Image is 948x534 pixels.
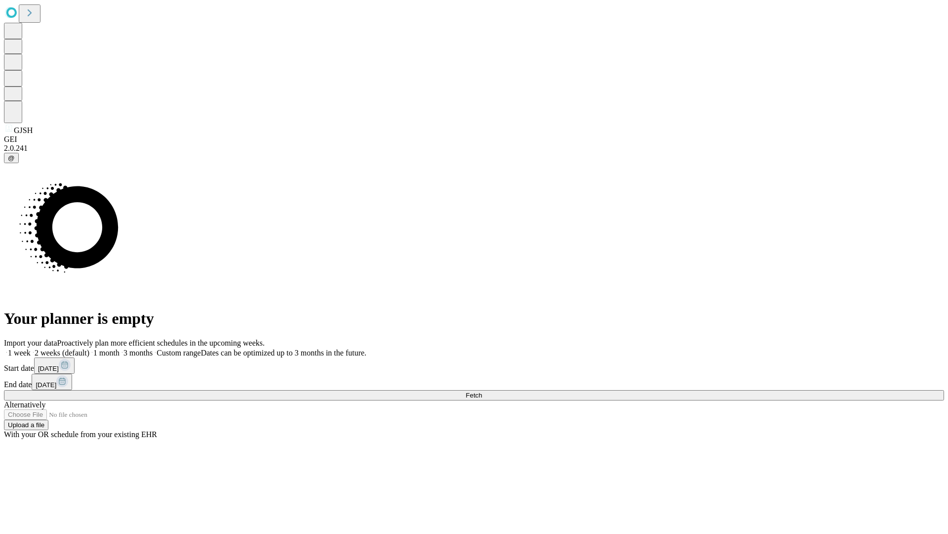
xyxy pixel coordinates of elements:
span: Import your data [4,339,57,347]
span: @ [8,154,15,162]
span: Fetch [466,392,482,399]
span: [DATE] [36,381,56,389]
span: [DATE] [38,365,59,372]
button: Fetch [4,390,944,400]
span: With your OR schedule from your existing EHR [4,430,157,439]
div: GEI [4,135,944,144]
span: Dates can be optimized up to 3 months in the future. [201,349,366,357]
h1: Your planner is empty [4,310,944,328]
div: End date [4,374,944,390]
span: Alternatively [4,400,45,409]
span: GJSH [14,126,33,134]
span: Proactively plan more efficient schedules in the upcoming weeks. [57,339,265,347]
button: @ [4,153,19,163]
button: Upload a file [4,420,48,430]
span: 1 week [8,349,31,357]
div: 2.0.241 [4,144,944,153]
button: [DATE] [34,357,75,374]
span: 3 months [123,349,153,357]
div: Start date [4,357,944,374]
button: [DATE] [32,374,72,390]
span: 2 weeks (default) [35,349,89,357]
span: Custom range [157,349,200,357]
span: 1 month [93,349,119,357]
